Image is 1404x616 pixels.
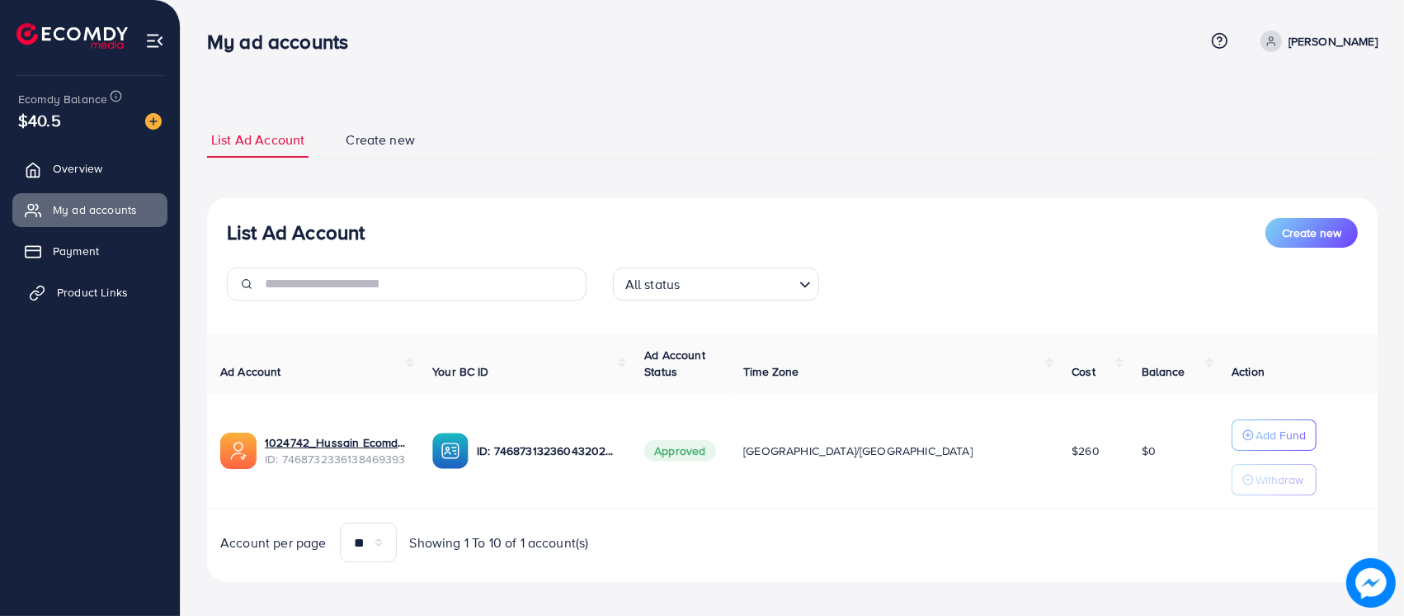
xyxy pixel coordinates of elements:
[1256,470,1303,490] p: Withdraw
[477,441,618,461] p: ID: 7468731323604320273
[57,284,128,301] span: Product Links
[1265,218,1358,248] button: Create new
[1254,31,1378,52] a: [PERSON_NAME]
[145,113,162,130] img: image
[16,23,128,49] img: logo
[18,108,61,132] span: $40.5
[743,443,973,459] span: [GEOGRAPHIC_DATA]/[GEOGRAPHIC_DATA]
[346,130,415,149] span: Create new
[622,272,684,296] span: All status
[220,433,257,469] img: ic-ads-acc.e4c84228.svg
[1346,558,1396,608] img: image
[1072,443,1100,459] span: $260
[12,276,167,309] a: Product Links
[207,30,361,54] h3: My ad accounts
[53,201,137,218] span: My ad accounts
[644,440,715,462] span: Approved
[1232,464,1317,495] button: Withdraw
[644,347,705,380] span: Ad Account Status
[432,433,469,469] img: ic-ba-acc.ded83a64.svg
[410,533,589,552] span: Showing 1 To 10 of 1 account(s)
[12,152,167,185] a: Overview
[432,363,489,380] span: Your BC ID
[18,91,107,107] span: Ecomdy Balance
[1232,363,1265,380] span: Action
[743,363,799,380] span: Time Zone
[211,130,304,149] span: List Ad Account
[53,160,102,177] span: Overview
[265,434,406,468] div: <span class='underline'>1024742_Hussain Ecomdy_1738949762452</span></br>7468732336138469393
[12,235,167,268] a: Payment
[685,269,792,296] input: Search for option
[145,31,164,50] img: menu
[1256,425,1306,445] p: Add Fund
[1232,419,1317,451] button: Add Fund
[1142,363,1185,380] span: Balance
[1142,443,1156,459] span: $0
[220,533,327,552] span: Account per page
[613,268,819,301] div: Search for option
[265,451,406,467] span: ID: 7468732336138469393
[227,220,365,244] h3: List Ad Account
[1289,31,1378,51] p: [PERSON_NAME]
[1072,363,1095,380] span: Cost
[220,363,281,380] span: Ad Account
[265,434,406,451] a: 1024742_Hussain Ecomdy_1738949762452
[53,243,99,259] span: Payment
[1282,225,1341,241] span: Create new
[12,193,167,226] a: My ad accounts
